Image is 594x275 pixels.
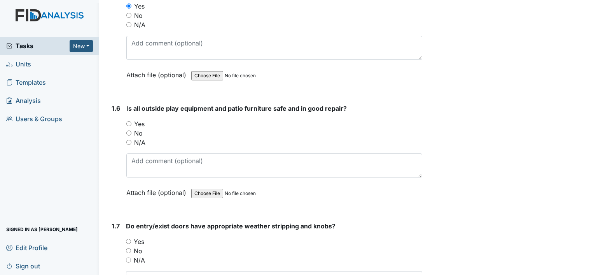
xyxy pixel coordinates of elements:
[6,41,70,50] a: Tasks
[112,221,120,231] label: 1.7
[6,95,41,107] span: Analysis
[126,239,131,244] input: Yes
[6,58,31,70] span: Units
[126,258,131,263] input: N/A
[134,129,143,138] label: No
[126,121,131,126] input: Yes
[126,66,189,80] label: Attach file (optional)
[134,20,145,30] label: N/A
[134,11,143,20] label: No
[126,140,131,145] input: N/A
[126,104,347,112] span: Is all outside play equipment and patio furniture safe and in good repair?
[134,138,145,147] label: N/A
[112,104,120,113] label: 1.6
[126,248,131,253] input: No
[126,131,131,136] input: No
[6,242,47,254] span: Edit Profile
[126,3,131,9] input: Yes
[134,256,145,265] label: N/A
[134,246,142,256] label: No
[6,77,46,89] span: Templates
[126,13,131,18] input: No
[134,119,145,129] label: Yes
[126,222,335,230] span: Do entry/exist doors have appropriate weather stripping and knobs?
[6,113,62,125] span: Users & Groups
[70,40,93,52] button: New
[126,184,189,197] label: Attach file (optional)
[6,260,40,272] span: Sign out
[134,237,144,246] label: Yes
[126,22,131,27] input: N/A
[6,223,78,235] span: Signed in as [PERSON_NAME]
[134,2,145,11] label: Yes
